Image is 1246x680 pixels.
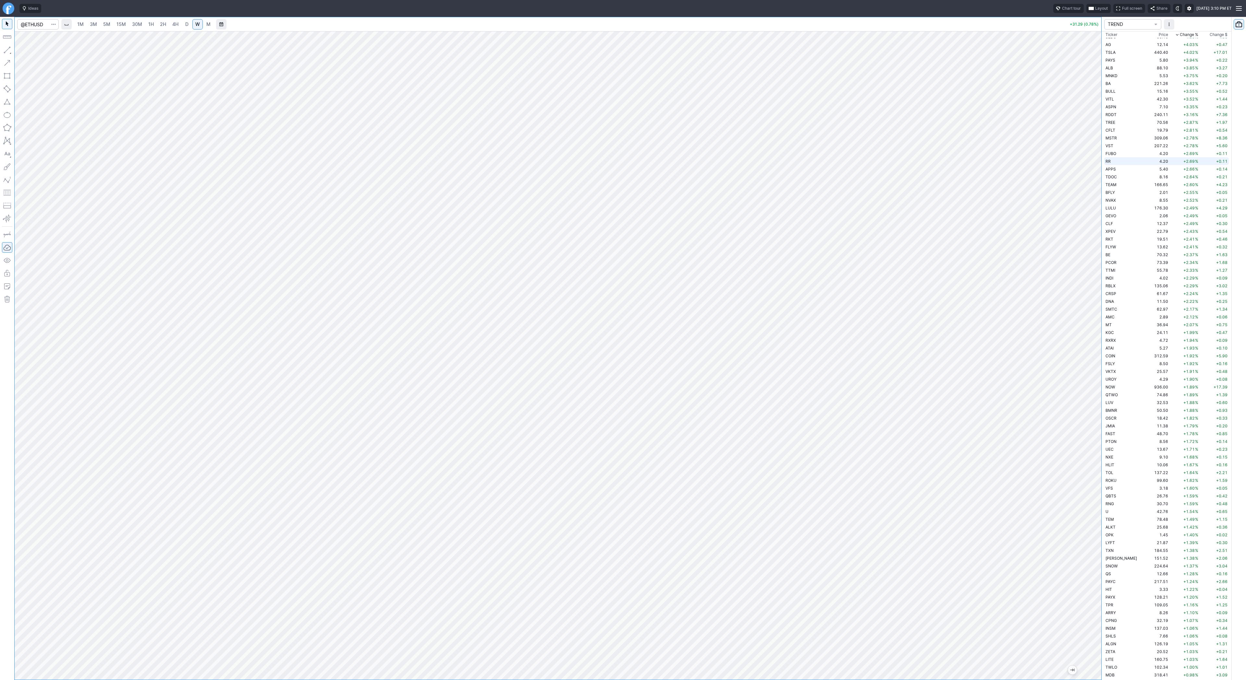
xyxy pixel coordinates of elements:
[1106,283,1116,288] span: RBLX
[1183,206,1195,210] span: +2.49
[1195,377,1198,382] span: %
[1104,19,1161,30] button: portfolio-watchlist-select
[1216,190,1228,195] span: +0.05
[1145,95,1169,103] td: 42.30
[1106,268,1115,273] span: TTMI
[1180,31,1198,38] span: Change %
[1216,104,1228,109] span: +0.23
[1183,221,1195,226] span: +2.49
[1159,31,1168,38] div: Price
[1195,58,1198,63] span: %
[1195,291,1198,296] span: %
[1145,391,1169,399] td: 74.86
[1145,352,1169,360] td: 312.59
[1195,213,1198,218] span: %
[1195,229,1198,234] span: %
[1195,136,1198,140] span: %
[103,21,110,27] span: 5M
[1183,291,1195,296] span: +2.24
[1183,322,1195,327] span: +2.07
[1145,188,1169,196] td: 2.01
[1216,361,1228,366] span: +0.16
[1195,81,1198,86] span: %
[1106,330,1114,335] span: KGC
[1106,213,1116,218] span: GEVO
[1183,89,1195,94] span: +3.55
[1106,128,1115,133] span: CFLT
[1183,50,1195,55] span: +4.02
[1195,330,1198,335] span: %
[1195,198,1198,203] span: %
[1195,120,1198,125] span: %
[1106,353,1115,358] span: COIN
[1106,31,1117,38] div: Ticker
[1106,322,1112,327] span: MT
[1195,385,1198,389] span: %
[169,19,181,30] a: 4H
[2,161,12,172] button: Brush
[1106,237,1113,242] span: RKT
[1145,212,1169,220] td: 2.06
[203,19,214,30] a: M
[1195,307,1198,312] span: %
[1145,79,1169,87] td: 221.26
[2,123,12,133] button: Polygon
[1145,118,1169,126] td: 70.56
[2,187,12,198] button: Fibonacci retracements
[1216,112,1228,117] span: +7.36
[1106,276,1113,280] span: INDI
[1216,252,1228,257] span: +1.63
[1183,252,1195,257] span: +2.37
[1183,151,1195,156] span: +2.69
[1183,268,1195,273] span: +2.33
[1183,81,1195,86] span: +3.62
[1183,198,1195,203] span: +2.52
[1145,266,1169,274] td: 55.78
[1216,338,1228,343] span: +0.09
[1106,361,1115,366] span: FSLY
[1183,190,1195,195] span: +2.55
[1195,151,1198,156] span: %
[87,19,100,30] a: 3M
[1195,159,1198,164] span: %
[1106,143,1113,148] span: VST
[1195,104,1198,109] span: %
[1214,385,1228,389] span: +17.39
[157,19,169,30] a: 2H
[1145,251,1169,258] td: 70.32
[1216,213,1228,218] span: +0.05
[2,213,12,224] button: Anchored VWAP
[1145,56,1169,64] td: 5.80
[1216,369,1228,374] span: +0.48
[1195,346,1198,351] span: %
[2,136,12,146] button: XABCD
[1095,5,1108,12] span: Layout
[1195,174,1198,179] span: %
[1195,245,1198,249] span: %
[1183,245,1195,249] span: +2.41
[1216,353,1228,358] span: +5.90
[1183,112,1195,117] span: +3.16
[1145,375,1169,383] td: 4.29
[1216,221,1228,226] span: +0.30
[1183,392,1195,397] span: +1.89
[1183,143,1195,148] span: +2.78
[2,200,12,211] button: Position
[2,268,12,279] button: Lock drawings
[1068,665,1077,674] button: Jump to the most recent bar
[1145,367,1169,375] td: 25.57
[1122,5,1142,12] span: Full screen
[1195,143,1198,148] span: %
[1106,58,1115,63] span: PAYS
[1195,322,1198,327] span: %
[49,19,58,30] button: Search
[2,174,12,185] button: Elliott waves
[1195,260,1198,265] span: %
[2,45,12,55] button: Line
[1185,4,1194,13] button: Settings
[1106,89,1116,94] span: BULL
[132,21,142,27] span: 30M
[1106,50,1116,55] span: TSLA
[1106,252,1110,257] span: BE
[1145,173,1169,181] td: 8.16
